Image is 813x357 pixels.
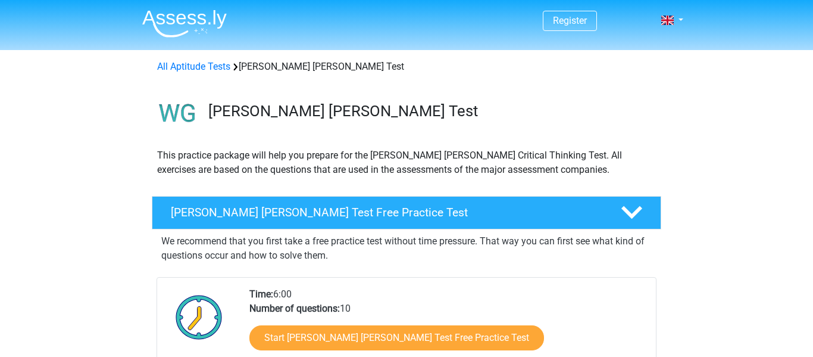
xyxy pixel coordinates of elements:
[249,303,340,314] b: Number of questions:
[553,15,587,26] a: Register
[157,61,230,72] a: All Aptitude Tests
[157,148,656,177] p: This practice package will help you prepare for the [PERSON_NAME] [PERSON_NAME] Critical Thinking...
[171,206,602,219] h4: [PERSON_NAME] [PERSON_NAME] Test Free Practice Test
[249,288,273,300] b: Time:
[249,325,544,350] a: Start [PERSON_NAME] [PERSON_NAME] Test Free Practice Test
[161,234,652,263] p: We recommend that you first take a free practice test without time pressure. That way you can fir...
[169,287,229,347] img: Clock
[152,60,661,74] div: [PERSON_NAME] [PERSON_NAME] Test
[142,10,227,38] img: Assessly
[208,102,652,120] h3: [PERSON_NAME] [PERSON_NAME] Test
[147,196,666,229] a: [PERSON_NAME] [PERSON_NAME] Test Free Practice Test
[152,88,203,139] img: watson glaser test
